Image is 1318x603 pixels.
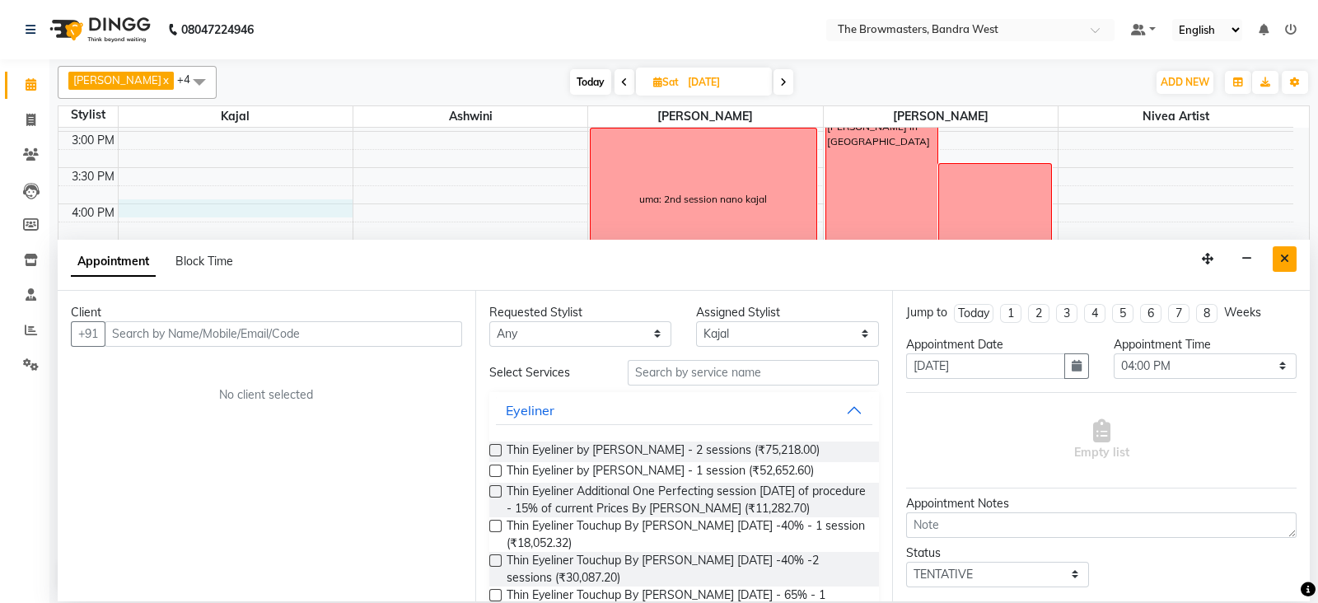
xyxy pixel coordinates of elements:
[507,552,867,587] span: Thin Eyeliner Touchup By [PERSON_NAME] [DATE] -40% -2 sessions (₹30,087.20)
[177,72,203,86] span: +4
[477,364,615,381] div: Select Services
[110,386,423,404] div: No client selected
[68,168,118,185] div: 3:30 PM
[824,106,1058,127] span: [PERSON_NAME]
[1161,76,1209,88] span: ADD NEW
[1112,304,1133,323] li: 5
[1084,304,1105,323] li: 4
[696,304,879,321] div: Assigned Stylist
[105,321,462,347] input: Search by Name/Mobile/Email/Code
[507,442,820,462] span: Thin Eyeliner by [PERSON_NAME] - 2 sessions (₹75,218.00)
[588,106,822,127] span: [PERSON_NAME]
[71,247,156,277] span: Appointment
[507,483,867,517] span: Thin Eyeliner Additional One Perfecting session [DATE] of procedure - 15% of current Prices By [P...
[71,304,462,321] div: Client
[683,70,765,95] input: 2025-09-06
[1196,304,1218,323] li: 8
[506,400,554,420] div: Eyeliner
[958,305,989,322] div: Today
[906,353,1065,379] input: yyyy-mm-dd
[1140,304,1161,323] li: 6
[1224,304,1261,321] div: Weeks
[1000,304,1021,323] li: 1
[906,495,1297,512] div: Appointment Notes
[496,395,873,425] button: Eyeliner
[71,321,105,347] button: +91
[1168,304,1189,323] li: 7
[827,105,937,150] div: Training batch by [PERSON_NAME] in [GEOGRAPHIC_DATA]
[639,192,767,207] div: uma: 2nd session nano kajal
[906,545,1089,562] div: Status
[42,7,155,53] img: logo
[628,360,880,386] input: Search by service name
[489,304,672,321] div: Requested Stylist
[507,517,867,552] span: Thin Eyeliner Touchup By [PERSON_NAME] [DATE] -40% - 1 session (₹18,052.32)
[906,336,1089,353] div: Appointment Date
[1114,336,1297,353] div: Appointment Time
[58,106,118,124] div: Stylist
[353,106,587,127] span: Ashwini
[906,304,947,321] div: Jump to
[119,106,353,127] span: Kajal
[1074,419,1129,461] span: Empty list
[649,76,683,88] span: Sat
[1059,106,1293,127] span: Nivea Artist
[1028,304,1049,323] li: 2
[1056,304,1077,323] li: 3
[73,73,161,86] span: [PERSON_NAME]
[181,7,254,53] b: 08047224946
[175,254,233,269] span: Block Time
[68,132,118,149] div: 3:00 PM
[1157,71,1213,94] button: ADD NEW
[570,69,611,95] span: Today
[1273,246,1297,272] button: Close
[161,73,169,86] a: x
[507,462,814,483] span: Thin Eyeliner by [PERSON_NAME] - 1 session (₹52,652.60)
[68,204,118,222] div: 4:00 PM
